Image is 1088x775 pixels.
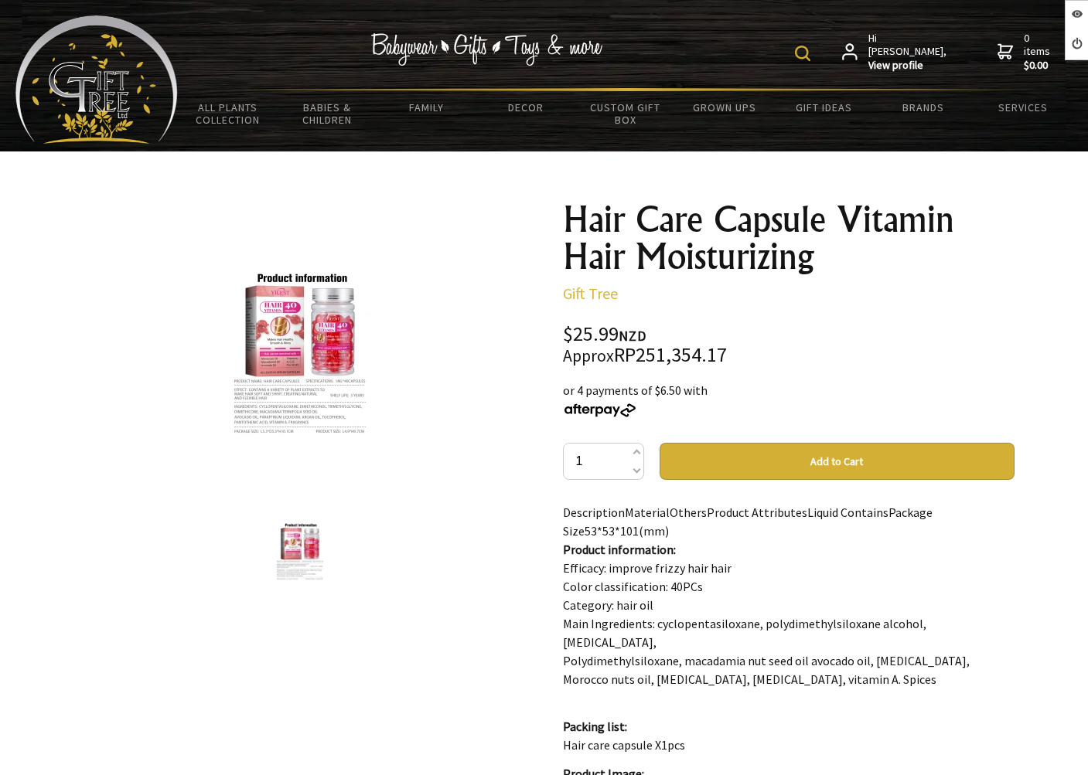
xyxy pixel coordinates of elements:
strong: Product information: [563,542,676,557]
img: Hair Care Capsule Vitamin Hair Moisturizing [217,268,384,435]
h1: Hair Care Capsule Vitamin Hair Moisturizing [563,201,1015,275]
a: Babies & Children [278,91,377,136]
strong: $0.00 [1024,59,1053,73]
a: All Plants Collection [178,91,278,136]
div: $25.99 RP251,354.17 [563,325,1015,365]
img: Babywear - Gifts - Toys & more [370,33,602,66]
img: Hair Care Capsule Vitamin Hair Moisturizing [271,522,329,580]
a: Gift Tree [563,284,618,303]
a: Grown Ups [675,91,775,124]
small: Approx [563,345,614,366]
div: or 4 payments of $6.50 with [563,381,1015,418]
a: Family [377,91,476,124]
a: 0 items$0.00 [998,32,1053,73]
strong: Packing list: [563,719,627,734]
a: Custom Gift Box [575,91,675,136]
p: Efficacy: improve frizzy hair hair Color classification: 40PCs Category: hair oil Main Ingredient... [563,540,1015,688]
a: Gift Ideas [774,91,874,124]
span: 0 items [1024,31,1053,73]
img: product search [795,46,810,61]
a: Decor [476,91,576,124]
span: Hi [PERSON_NAME], [868,32,948,73]
a: Services [974,91,1073,124]
strong: View profile [868,59,948,73]
img: Babyware - Gifts - Toys and more... [15,15,178,144]
span: NZD [619,327,646,345]
a: Hi [PERSON_NAME],View profile [842,32,948,73]
a: Brands [874,91,974,124]
button: Add to Cart [660,443,1015,480]
img: Afterpay [563,403,637,417]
